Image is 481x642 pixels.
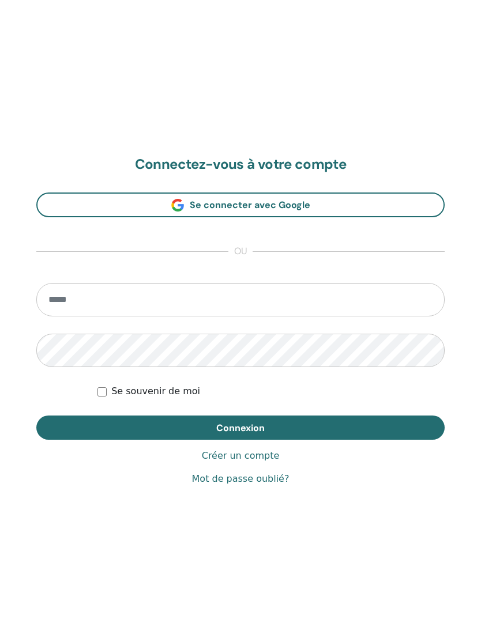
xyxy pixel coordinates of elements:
[97,384,445,398] div: Keep me authenticated indefinitely or until I manually logout
[111,384,200,398] label: Se souvenir de moi
[190,199,310,211] span: Se connecter avec Google
[216,422,265,434] span: Connexion
[228,245,253,259] span: ou
[192,472,290,486] a: Mot de passe oublié?
[202,449,280,463] a: Créer un compte
[36,156,445,173] h2: Connectez-vous à votre compte
[36,192,445,217] a: Se connecter avec Google
[36,416,445,440] button: Connexion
